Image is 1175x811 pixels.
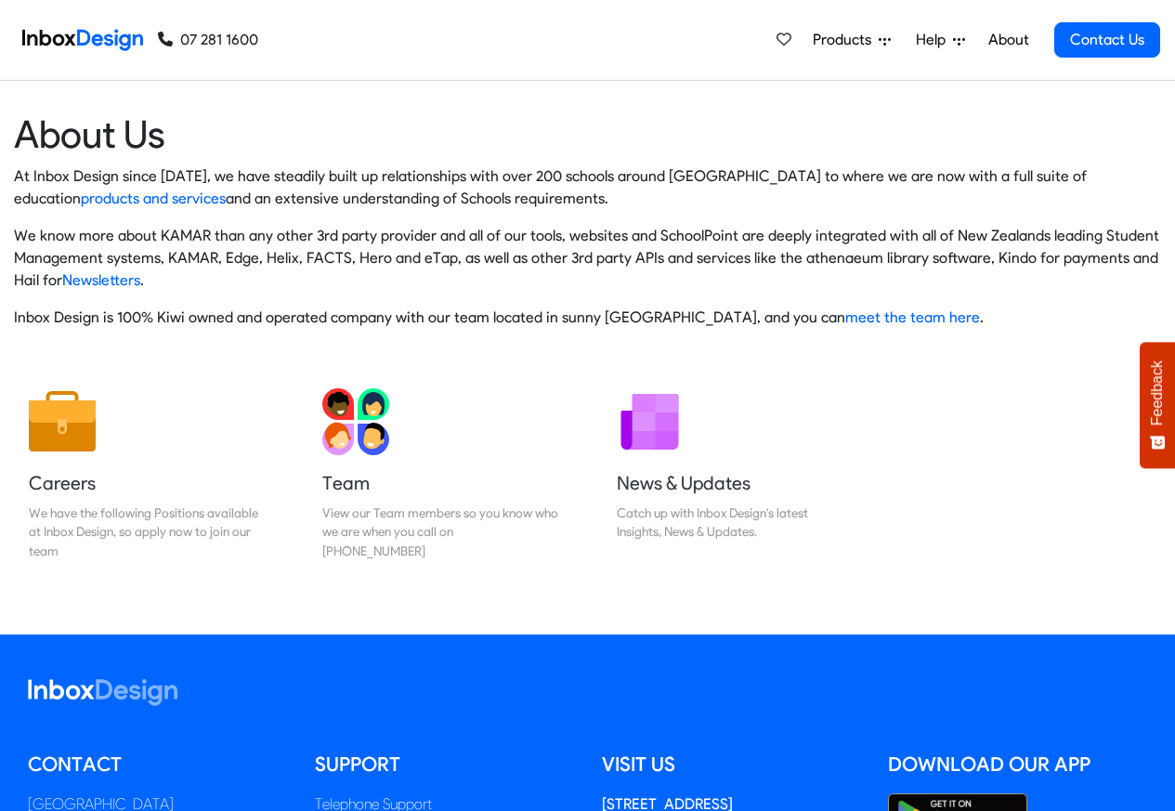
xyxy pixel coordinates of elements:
a: Contact Us [1054,22,1160,58]
p: We know more about KAMAR than any other 3rd party provider and all of our tools, websites and Sch... [14,225,1161,292]
p: Inbox Design is 100% Kiwi owned and operated company with our team located in sunny [GEOGRAPHIC_D... [14,307,1161,329]
img: 2022_01_12_icon_newsletter.svg [617,388,684,455]
a: News & Updates Catch up with Inbox Design's latest Insights, News & Updates. [602,373,868,575]
a: Team View our Team members so you know who we are when you call on [PHONE_NUMBER] [307,373,573,575]
a: meet the team here [845,308,980,326]
h5: Download our App [888,751,1147,778]
div: View our Team members so you know who we are when you call on [PHONE_NUMBER] [322,504,558,560]
h5: Support [315,751,574,778]
h5: News & Updates [617,470,853,496]
a: Products [805,21,898,59]
div: Catch up with Inbox Design's latest Insights, News & Updates. [617,504,853,542]
h5: Visit us [602,751,861,778]
button: Feedback - Show survey [1140,342,1175,468]
span: Help [916,29,953,51]
a: Newsletters [62,271,140,289]
a: Help [908,21,973,59]
h5: Contact [28,751,287,778]
img: logo_inboxdesign_white.svg [28,679,177,706]
heading: About Us [14,111,1161,158]
a: 07 281 1600 [158,29,258,51]
div: We have the following Positions available at Inbox Design, so apply now to join our team [29,504,265,560]
a: Careers We have the following Positions available at Inbox Design, so apply now to join our team [14,373,280,575]
img: 2022_01_13_icon_job.svg [29,388,96,455]
span: Products [813,29,879,51]
img: 2022_01_13_icon_team.svg [322,388,389,455]
a: products and services [81,190,226,207]
a: About [983,21,1034,59]
h5: Team [322,470,558,496]
span: Feedback [1149,360,1166,425]
p: At Inbox Design since [DATE], we have steadily built up relationships with over 200 schools aroun... [14,165,1161,210]
h5: Careers [29,470,265,496]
